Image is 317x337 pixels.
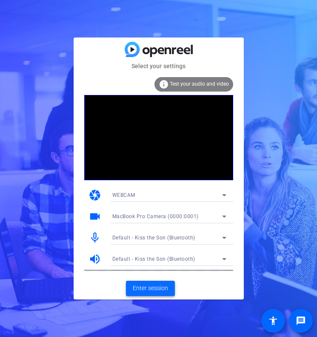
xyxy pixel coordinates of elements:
[89,253,101,265] mat-icon: volume_up
[126,281,175,296] button: Enter session
[296,316,306,326] mat-icon: message
[89,210,101,223] mat-icon: videocam
[89,189,101,202] mat-icon: camera
[268,316,278,326] mat-icon: accessibility
[170,81,229,87] span: Test your audio and video
[112,192,135,198] span: WEBCAM
[159,79,169,89] mat-icon: info
[112,213,199,219] span: MacBook Pro Camera (0000:0001)
[112,235,195,241] span: Default - Kiss the Son (Bluetooth)
[112,256,195,262] span: Default - Kiss the Son (Bluetooth)
[133,284,168,293] span: Enter session
[74,61,244,71] mat-card-subtitle: Select your settings
[89,231,101,244] mat-icon: mic_none
[125,42,193,57] img: blue-gradient.svg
